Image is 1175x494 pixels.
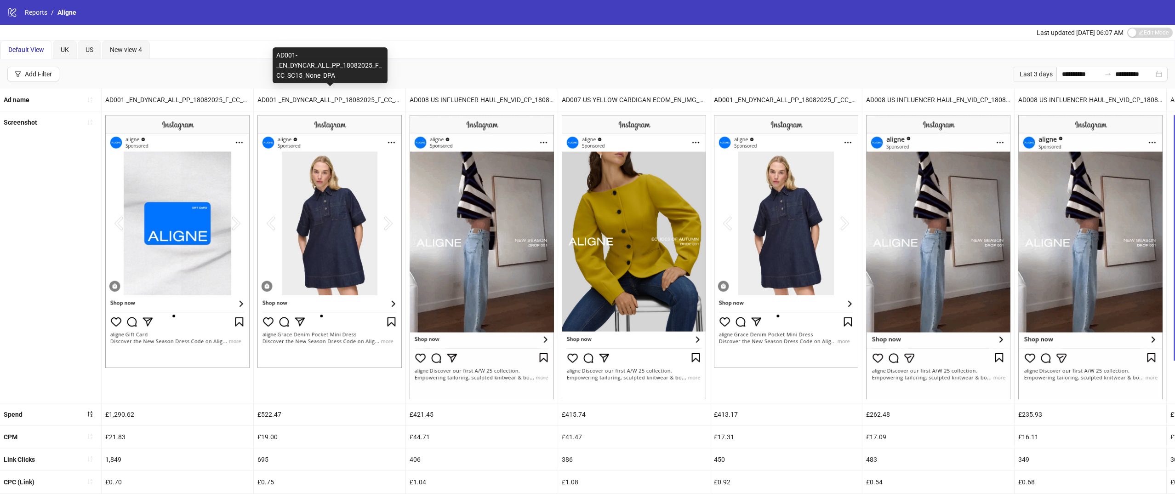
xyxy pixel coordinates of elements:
[710,403,862,425] div: £413.17
[61,46,69,53] span: UK
[406,403,558,425] div: £421.45
[87,97,93,103] span: sort-ascending
[558,89,710,111] div: AD007-US-YELLOW-CARDIGAN-ECOM_EN_IMG_CP_18082025_F_CC_SC15_USP11_AW26
[254,471,405,493] div: £0.75
[102,471,253,493] div: £0.70
[25,70,52,78] div: Add Filter
[862,448,1014,471] div: 483
[1018,115,1163,399] img: Screenshot 120233244773910332
[1015,403,1166,425] div: £235.93
[862,89,1014,111] div: AD008-US-INFLUENCER-HAUL_EN_VID_CP_18082025_F_CC_SC10_USP11_AW26 – Copy
[254,426,405,448] div: £19.00
[57,9,76,16] span: Aligne
[558,403,710,425] div: £415.74
[51,7,54,17] li: /
[710,426,862,448] div: £17.31
[710,471,862,493] div: £0.92
[862,471,1014,493] div: £0.54
[1015,471,1166,493] div: £0.68
[862,403,1014,425] div: £262.48
[558,471,710,493] div: £1.08
[23,7,49,17] a: Reports
[1104,70,1112,78] span: swap-right
[714,115,858,368] img: Screenshot 120232485258420332
[87,411,93,417] span: sort-descending
[406,471,558,493] div: £1.04
[862,426,1014,448] div: £17.09
[105,115,250,368] img: Screenshot 120232486724590332
[254,89,405,111] div: AD001-_EN_DYNCAR_ALL_PP_18082025_F_CC_SC15_None_DPA
[102,426,253,448] div: £21.83
[86,46,93,53] span: US
[254,448,405,471] div: 695
[4,433,17,441] b: CPM
[562,115,706,399] img: Screenshot 120232471994220332
[87,119,93,126] span: sort-ascending
[4,478,34,486] b: CPC (Link)
[87,433,93,440] span: sort-ascending
[1015,89,1166,111] div: AD008-US-INFLUENCER-HAUL_EN_VID_CP_18082025_F_CC_SC10_USP11_AW26
[1015,426,1166,448] div: £16.11
[102,89,253,111] div: AD001-_EN_DYNCAR_ALL_PP_18082025_F_CC_SC15_None_DPA
[257,115,402,368] img: Screenshot 120232485287400332
[558,448,710,471] div: 386
[4,119,37,126] b: Screenshot
[254,403,405,425] div: £522.47
[4,456,35,463] b: Link Clicks
[273,47,388,83] div: AD001-_EN_DYNCAR_ALL_PP_18082025_F_CC_SC15_None_DPA
[866,115,1010,399] img: Screenshot 120233241395860332
[1015,448,1166,471] div: 349
[4,411,23,418] b: Spend
[87,478,93,485] span: sort-ascending
[710,448,862,471] div: 450
[102,448,253,471] div: 1,849
[406,89,558,111] div: AD008-US-INFLUENCER-HAUL_EN_VID_CP_18082025_F_CC_SC10_USP11_AW26
[110,46,142,53] span: New view 4
[1014,67,1056,81] div: Last 3 days
[15,71,21,77] span: filter
[558,426,710,448] div: £41.47
[406,448,558,471] div: 406
[1037,29,1124,36] span: Last updated [DATE] 06:07 AM
[1104,70,1112,78] span: to
[87,456,93,462] span: sort-ascending
[710,89,862,111] div: AD001-_EN_DYNCAR_ALL_PP_18082025_F_CC_SC15_None_DPA
[406,426,558,448] div: £44.71
[102,403,253,425] div: £1,290.62
[8,46,44,53] span: Default View
[7,67,59,81] button: Add Filter
[4,96,29,103] b: Ad name
[410,115,554,399] img: Screenshot 120232471994250332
